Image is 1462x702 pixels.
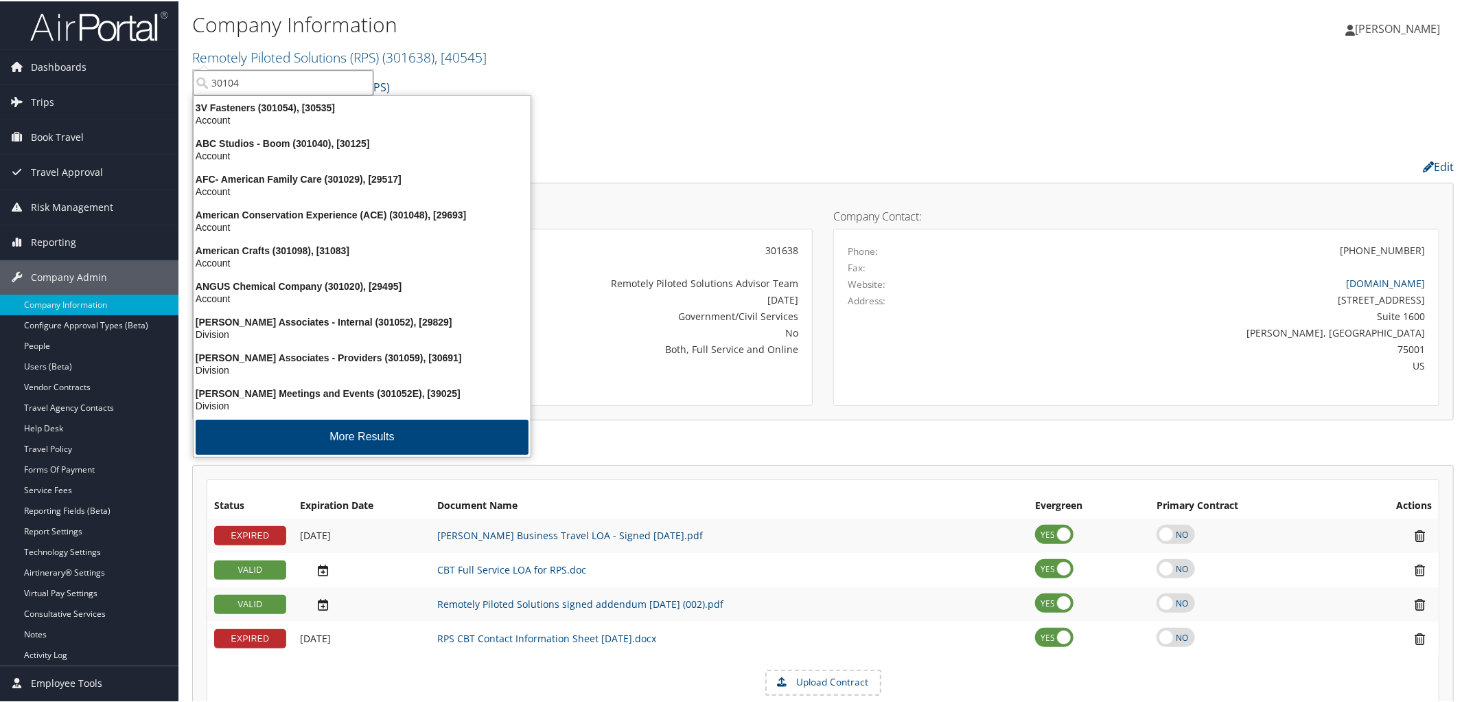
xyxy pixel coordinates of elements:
[300,631,331,644] span: [DATE]
[293,492,430,517] th: Expiration Date
[185,172,539,184] div: AFC- American Family Care (301029), [29517]
[382,47,434,65] span: ( 301638 )
[31,665,102,699] span: Employee Tools
[420,308,798,322] div: Government/Civil Services
[848,293,885,306] label: Address:
[193,69,373,94] input: Search Accounts
[185,279,539,291] div: ANGUS Chemical Company (301020), [29495]
[997,291,1425,306] div: [STREET_ADDRESS]
[1355,20,1440,35] span: [PERSON_NAME]
[300,631,423,644] div: Add/Edit Date
[420,291,798,306] div: [DATE]
[1028,492,1150,517] th: Evergreen
[300,596,423,611] div: Add/Edit Date
[1408,631,1432,645] i: Remove Contract
[185,207,539,220] div: American Conservation Experience (ACE) (301048), [29693]
[185,113,539,125] div: Account
[185,184,539,196] div: Account
[997,341,1425,355] div: 75001
[185,243,539,256] div: American Crafts (301098), [31083]
[185,100,539,113] div: 3V Fasteners (301054), [30535]
[30,9,167,41] img: airportal-logo.png
[437,596,723,609] a: Remotely Piloted Solutions signed addendum [DATE] (002).pdf
[185,148,539,161] div: Account
[185,386,539,398] div: [PERSON_NAME] Meetings and Events (301052E), [39025]
[420,275,798,289] div: Remotely Piloted Solutions Advisor Team
[1340,242,1425,256] div: [PHONE_NUMBER]
[430,492,1028,517] th: Document Name
[207,492,293,517] th: Status
[437,631,656,644] a: RPS CBT Contact Information Sheet [DATE].docx
[1346,275,1425,288] a: [DOMAIN_NAME]
[767,670,880,693] label: Upload Contract
[437,528,703,541] a: [PERSON_NAME] Business Travel LOA - Signed [DATE].pdf
[848,260,866,273] label: Fax:
[1150,492,1340,517] th: Primary Contract
[848,276,885,290] label: Website:
[997,324,1425,339] div: [PERSON_NAME], [GEOGRAPHIC_DATA]
[192,47,487,65] a: Remotely Piloted Solutions (RPS)
[185,220,539,232] div: Account
[31,49,86,83] span: Dashboards
[997,308,1425,322] div: Suite 1600
[214,628,286,647] div: EXPIRED
[185,327,539,339] div: Division
[434,47,487,65] span: , [ 40545 ]
[185,256,539,268] div: Account
[31,119,84,153] span: Book Travel
[1345,7,1454,48] a: [PERSON_NAME]
[420,341,798,355] div: Both, Full Service and Online
[196,418,529,453] button: More Results
[31,259,107,293] span: Company Admin
[300,528,331,541] span: [DATE]
[214,559,286,578] div: VALID
[300,562,423,576] div: Add/Edit Date
[185,363,539,375] div: Division
[1408,596,1432,611] i: Remove Contract
[185,350,539,363] div: [PERSON_NAME] Associates - Providers (301059), [30691]
[192,435,1454,459] h2: Contracts:
[192,153,1026,177] h2: Company Profile:
[31,189,113,223] span: Risk Management
[1340,492,1439,517] th: Actions
[31,84,54,118] span: Trips
[997,357,1425,372] div: US
[192,9,1033,38] h1: Company Information
[420,242,798,256] div: 301638
[1408,528,1432,542] i: Remove Contract
[31,154,103,188] span: Travel Approval
[185,136,539,148] div: ABC Studios - Boom (301040), [30125]
[214,525,286,544] div: EXPIRED
[1408,562,1432,576] i: Remove Contract
[300,528,423,541] div: Add/Edit Date
[833,210,1439,220] h4: Company Contact:
[185,315,539,327] div: [PERSON_NAME] Associates - Internal (301052), [29829]
[1423,158,1454,173] a: Edit
[185,291,539,304] div: Account
[185,398,539,411] div: Division
[437,562,586,575] a: CBT Full Service LOA for RPS.doc
[214,593,286,613] div: VALID
[420,324,798,339] div: No
[31,224,76,258] span: Reporting
[848,243,878,257] label: Phone:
